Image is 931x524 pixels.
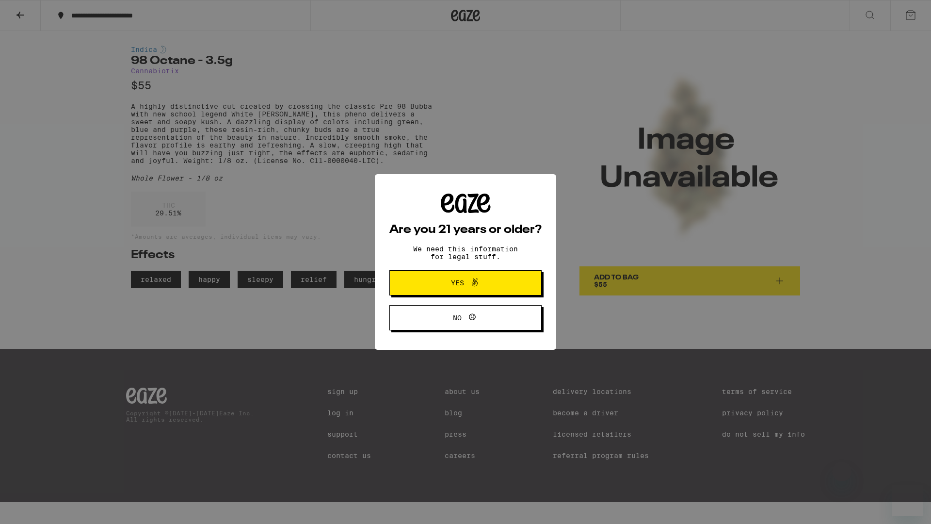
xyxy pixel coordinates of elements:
[892,485,923,516] iframe: Button to launch messaging window
[453,314,462,321] span: No
[405,245,526,261] p: We need this information for legal stuff.
[389,305,542,330] button: No
[389,224,542,236] h2: Are you 21 years or older?
[451,279,464,286] span: Yes
[389,270,542,295] button: Yes
[832,462,851,481] iframe: Close message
